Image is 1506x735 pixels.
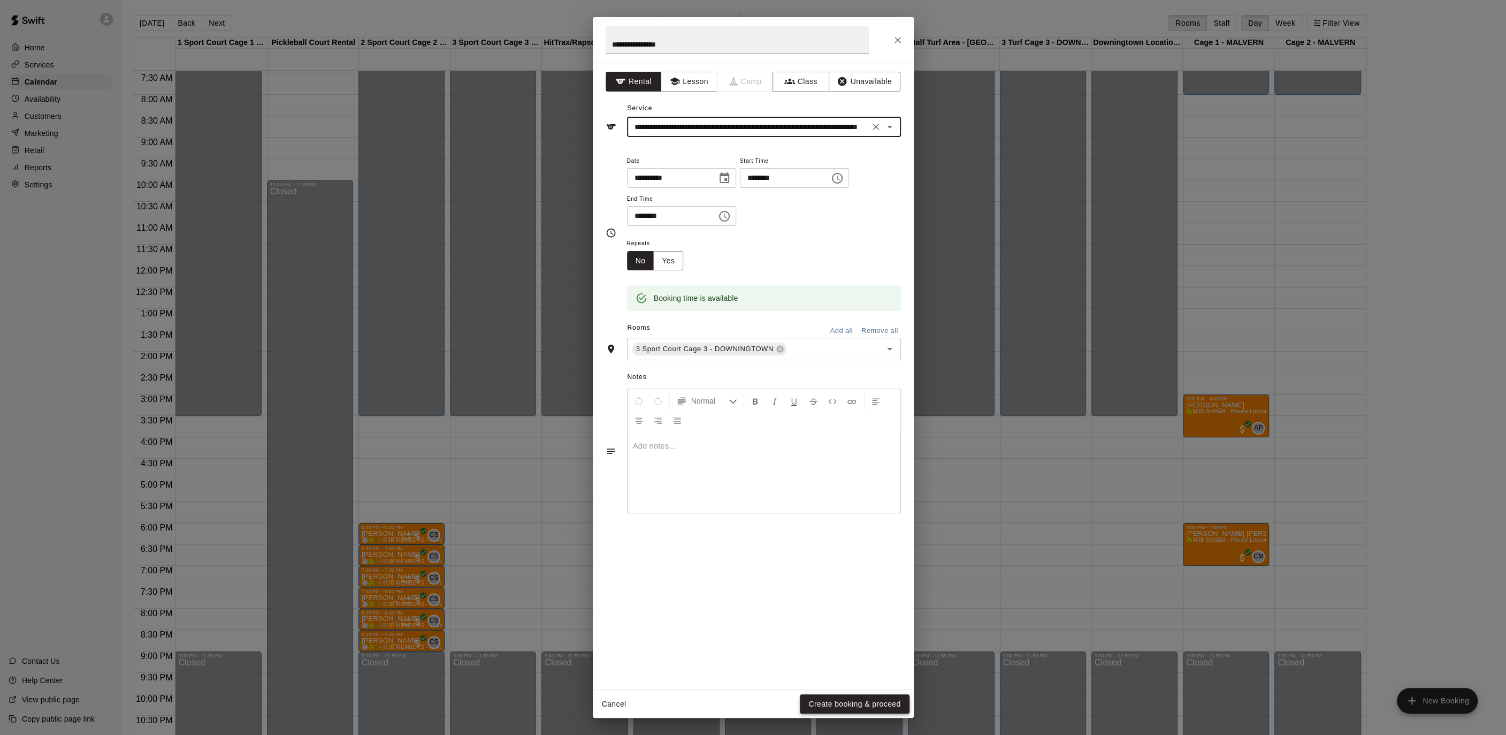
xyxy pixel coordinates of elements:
[668,411,686,430] button: Justify Align
[867,391,885,411] button: Left Align
[746,391,765,411] button: Format Bold
[882,342,897,357] button: Open
[627,369,900,386] span: Notes
[691,396,729,406] span: Normal
[800,694,909,714] button: Create booking & proceed
[627,251,684,271] div: outlined button group
[868,119,883,134] button: Clear
[823,391,842,411] button: Insert Code
[740,154,849,169] span: Start Time
[606,446,616,457] svg: Notes
[649,411,667,430] button: Right Align
[717,72,774,92] span: Camps can only be created in the Services page
[632,344,778,354] span: 3 Sport Court Cage 3 - DOWNINGTOWN
[714,168,735,189] button: Choose date, selected date is Sep 18, 2025
[661,72,717,92] button: Lesson
[606,72,662,92] button: Rental
[606,228,616,238] svg: Timing
[627,237,692,251] span: Repeats
[773,72,829,92] button: Class
[597,694,631,714] button: Cancel
[672,391,741,411] button: Formatting Options
[627,192,736,207] span: End Time
[632,343,786,355] div: 3 Sport Court Cage 3 - DOWNINGTOWN
[627,104,652,112] span: Service
[653,251,683,271] button: Yes
[804,391,822,411] button: Format Strikethrough
[888,31,907,50] button: Close
[606,344,616,354] svg: Rooms
[827,168,848,189] button: Choose time, selected time is 3:30 PM
[627,251,654,271] button: No
[843,391,861,411] button: Insert Link
[882,119,897,134] button: Open
[859,323,901,339] button: Remove all
[766,391,784,411] button: Format Italics
[714,206,735,227] button: Choose time, selected time is 7:30 PM
[606,122,616,132] svg: Service
[829,72,900,92] button: Unavailable
[627,154,736,169] span: Date
[649,391,667,411] button: Redo
[630,411,648,430] button: Center Align
[785,391,803,411] button: Format Underline
[627,324,650,331] span: Rooms
[824,323,859,339] button: Add all
[630,391,648,411] button: Undo
[654,289,738,308] div: Booking time is available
